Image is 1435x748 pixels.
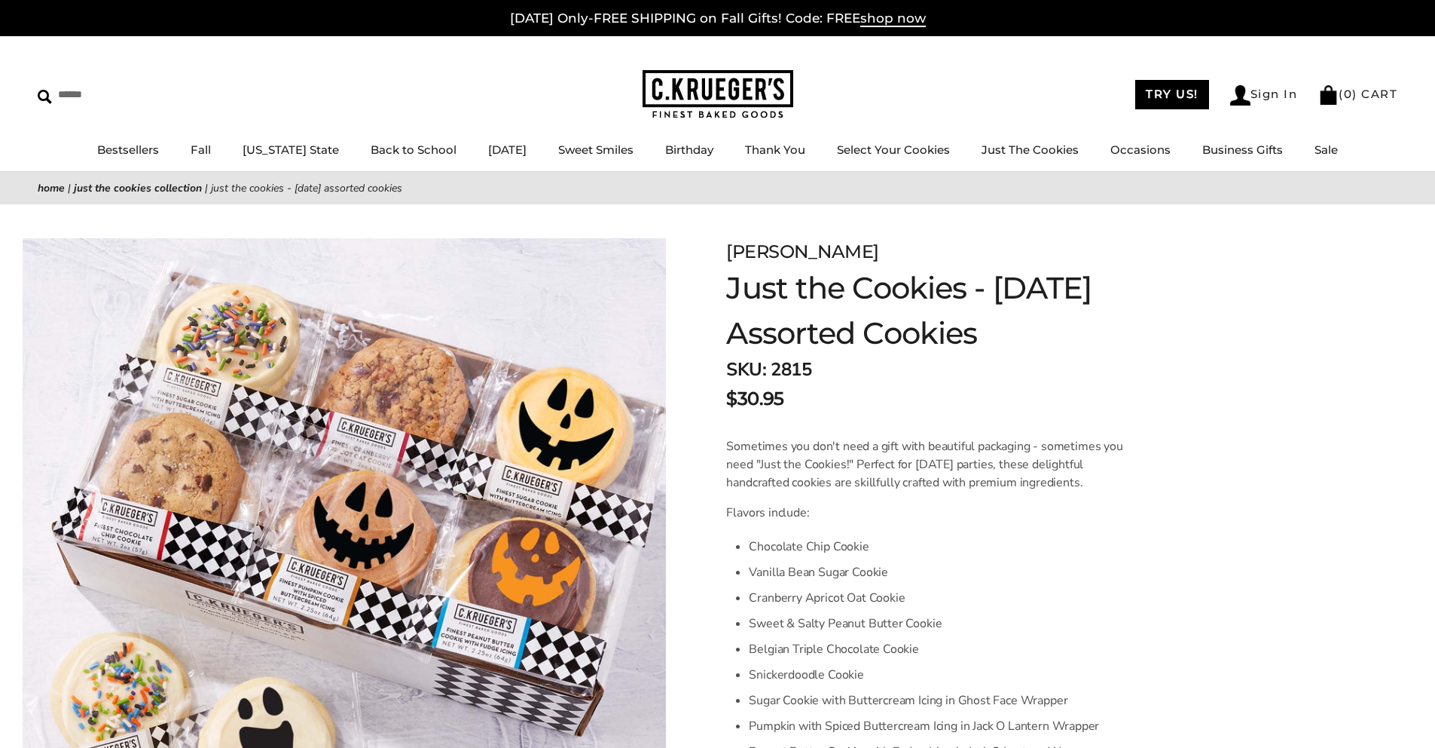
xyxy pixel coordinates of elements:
li: Cranberry Apricot Oat Cookie [749,585,1138,611]
a: TRY US! [1135,80,1209,109]
a: Select Your Cookies [837,143,950,157]
span: 2815 [771,357,811,382]
a: Bestsellers [97,143,159,157]
a: Birthday [665,143,713,157]
a: Fall [191,143,211,157]
a: [DATE] [488,143,527,157]
li: Pumpkin with Spiced Buttercream Icing in Jack O Lantern Wrapper [749,713,1138,739]
li: Snickerdoodle Cookie [749,662,1138,688]
p: Sometimes you don't need a gift with beautiful packaging - sometimes you need "Just the Cookies!"... [726,437,1138,492]
nav: breadcrumbs [38,179,1397,197]
p: Flavors include: [726,504,1138,522]
a: Back to School [371,143,456,157]
img: C.KRUEGER'S [643,70,793,119]
img: Search [38,90,52,104]
a: Business Gifts [1202,143,1283,157]
span: | [68,181,71,195]
a: Thank You [745,143,805,157]
a: Sale [1314,143,1338,157]
a: Just the Cookies Collection [74,181,202,195]
li: Chocolate Chip Cookie [749,534,1138,559]
img: Bag [1318,85,1339,105]
strong: SKU: [726,357,766,382]
span: | [205,181,208,195]
img: Account [1230,85,1250,106]
a: Occasions [1110,143,1171,157]
input: Search [38,83,217,106]
div: [PERSON_NAME] [726,238,1207,265]
h1: Just the Cookies - [DATE] Assorted Cookies [726,265,1207,356]
span: shop now [860,11,926,27]
li: Sweet & Salty Peanut Butter Cookie [749,611,1138,636]
a: Sign In [1230,85,1298,106]
a: Just The Cookies [982,143,1079,157]
span: $30.95 [726,385,783,412]
span: Just the Cookies - [DATE] Assorted Cookies [211,181,402,195]
a: Home [38,181,65,195]
a: [DATE] Only-FREE SHIPPING on Fall Gifts! Code: FREEshop now [510,11,926,27]
li: Vanilla Bean Sugar Cookie [749,559,1138,585]
li: Sugar Cookie with Buttercream Icing in Ghost Face Wrapper [749,688,1138,713]
a: (0) CART [1318,87,1397,101]
a: [US_STATE] State [243,143,339,157]
a: Sweet Smiles [558,143,634,157]
li: Belgian Triple Chocolate Cookie [749,636,1138,662]
span: 0 [1344,87,1353,101]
